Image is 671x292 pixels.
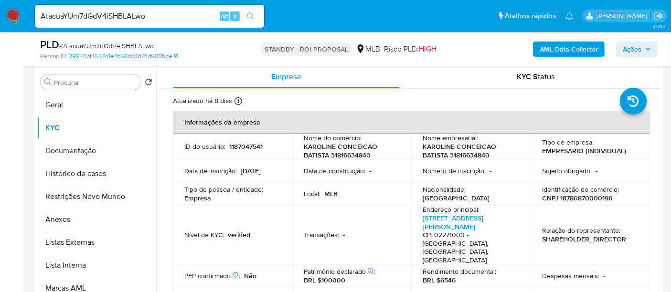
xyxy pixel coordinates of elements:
[603,271,605,280] p: -
[423,194,490,202] p: [GEOGRAPHIC_DATA]
[304,134,362,142] p: Nome do comércio :
[184,142,225,151] p: ID do usuário :
[241,10,260,23] button: search-icon
[540,42,598,57] b: AML Data Collector
[261,42,352,56] p: STANDBY - ROI PROPOSAL
[145,78,152,89] button: Retornar ao pedido padrão
[221,11,228,21] span: Alt
[423,231,516,264] h4: CP: 02271000 - [GEOGRAPHIC_DATA], [GEOGRAPHIC_DATA], [GEOGRAPHIC_DATA]
[271,71,301,82] span: Empresa
[37,139,156,162] button: Documentação
[542,235,626,243] p: SHAREHOLDER_DIRECTOR
[173,96,232,105] p: Atualizado há 8 dias
[184,194,211,202] p: Empresa
[304,189,320,198] p: Local :
[423,213,484,231] a: [STREET_ADDRESS][PERSON_NAME]
[623,42,641,57] span: Ações
[652,22,666,30] span: 3.161.2
[37,254,156,277] button: Lista Interna
[241,167,261,175] p: [DATE]
[542,146,626,155] p: EMPRESARIO (INDIVIDUAL)
[229,142,263,151] p: 1187047541
[419,43,437,54] span: HIGH
[505,11,556,21] span: Atalhos rápidos
[228,230,250,239] p: verified
[356,44,380,54] div: MLB
[184,230,224,239] p: Nível de KYC :
[234,11,236,21] span: s
[369,167,371,175] p: -
[324,189,338,198] p: MLB
[35,10,264,22] input: Pesquise usuários ou casos...
[565,12,574,20] a: Notificações
[37,94,156,116] button: Geral
[68,52,178,61] a: 09974df4537d1e4b58dc0d7f1d580bde
[304,230,339,239] p: Transações :
[423,205,480,214] p: Endereço principal :
[423,142,516,159] p: KAROLINE CONCEICAO BATISTA 31816634840
[304,167,365,175] p: Data de constituição :
[533,42,605,57] button: AML Data Collector
[542,271,599,280] p: Despesas mensais :
[616,42,658,57] button: Ações
[654,11,664,21] a: Sair
[184,271,240,280] p: PEP confirmado :
[44,78,52,86] button: Procurar
[596,11,650,21] p: erico.trevizan@mercadopago.com.br
[490,167,492,175] p: -
[54,78,137,87] input: Procurar
[542,194,612,202] p: CNPJ 18780870000196
[304,276,345,284] p: BRL $100000
[37,208,156,231] button: Anexos
[542,226,620,235] p: Relação do representante :
[542,185,619,194] p: Identificação do comércio :
[59,41,154,51] span: # AtacuaYUm7dGdV4iSHBLALwo
[184,185,263,194] p: Tipo de pessoa / entidade :
[423,185,466,194] p: Nacionalidade :
[343,230,345,239] p: -
[542,167,592,175] p: Sujeito obrigado :
[173,111,650,134] th: Informações da empresa
[542,138,594,146] p: Tipo de empresa :
[596,167,597,175] p: -
[37,185,156,208] button: Restrições Novo Mundo
[423,134,479,142] p: Nome empresarial :
[517,71,555,82] span: KYC Status
[37,231,156,254] button: Listas Externas
[423,276,456,284] p: BRL $6546
[40,37,59,52] b: PLD
[423,167,486,175] p: Número de inscrição :
[244,271,256,280] p: Não
[384,44,437,54] span: Risco PLD:
[40,52,66,61] b: Person ID
[37,162,156,185] button: Histórico de casos
[304,267,375,276] p: Patrimônio declarado :
[304,142,396,159] p: KAROLINE CONCEICAO BATISTA 31816634840
[37,116,156,139] button: KYC
[423,267,497,276] p: Rendimento documental :
[184,167,237,175] p: Data de inscrição :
